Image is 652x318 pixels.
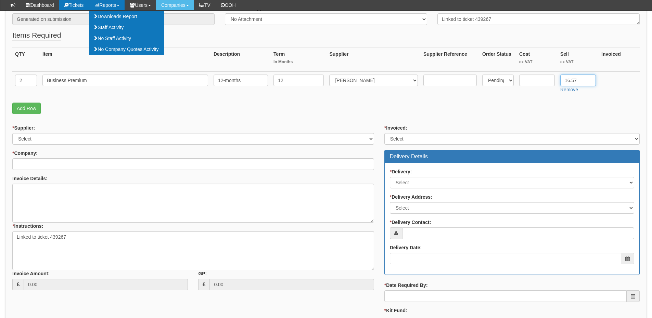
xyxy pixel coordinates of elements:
label: Invoice Amount: [12,270,50,277]
label: Company: [12,150,38,157]
a: Add Row [12,103,41,114]
th: QTY [12,48,40,71]
th: Sell [558,48,599,71]
th: Supplier [327,48,421,71]
legend: Items Required [12,30,61,41]
th: Term [271,48,327,71]
label: Supplier: [12,124,35,131]
a: Downloads Report [89,11,164,22]
label: Kit Fund: [384,307,407,314]
label: Delivery Address: [390,194,432,200]
label: Invoiced: [384,124,407,131]
label: Invoice Details: [12,175,48,182]
label: Instructions: [12,223,43,229]
a: Remove [560,87,578,92]
th: Supplier Reference [421,48,480,71]
h3: Delivery Details [390,154,634,160]
th: Invoiced [599,48,640,71]
th: Description [211,48,271,71]
th: Cost [516,48,558,71]
label: GP: [198,270,207,277]
label: Delivery Date: [390,244,422,251]
label: Date Required By: [384,282,428,289]
label: Delivery Contact: [390,219,431,226]
a: Staff Activity [89,22,164,33]
a: No Company Quotes Activity [89,44,164,55]
label: Delivery: [390,168,412,175]
small: In Months [273,59,324,65]
th: Order Status [480,48,516,71]
th: Item [40,48,211,71]
small: ex VAT [560,59,596,65]
small: ex VAT [519,59,555,65]
a: No Staff Activity [89,33,164,44]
